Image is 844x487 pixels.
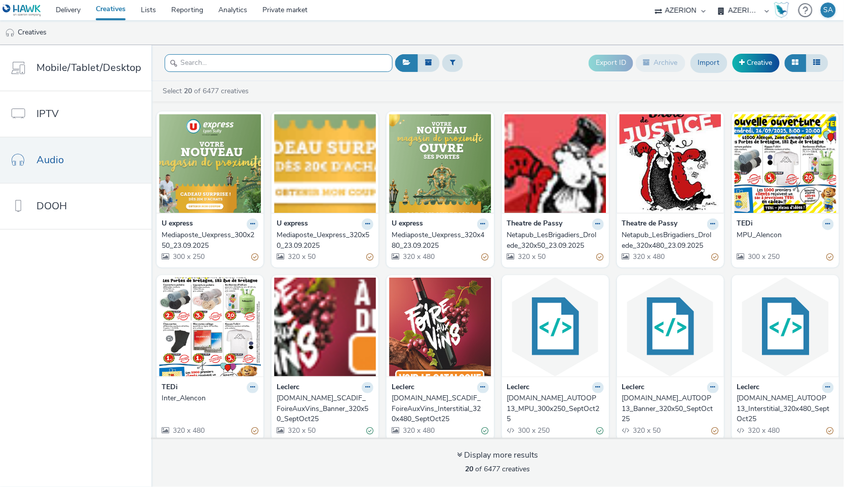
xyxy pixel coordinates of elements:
[737,393,834,424] a: [DOMAIN_NAME]_AUTOOP13_Interstitial_320x480_SeptOct25
[36,153,64,167] span: Audio
[747,426,780,435] span: 320 x 480
[36,60,141,75] span: Mobile/Tablet/Desktop
[392,230,484,251] div: Mediaposte_Uexpress_320x480_23.09.2025
[622,230,719,251] a: Netapub_LesBrigadiers_Drolede_320x480_23.09.2025
[482,425,489,436] div: Valid
[737,230,834,240] a: MPU_Alencon
[774,2,789,18] img: Hawk Academy
[277,230,369,251] div: Mediaposte_Uexpress_320x50_23.09.2025
[162,218,193,230] strong: U express
[507,230,604,251] a: Netapub_LesBrigadiers_Drolede_320x50_23.09.2025
[806,54,828,71] button: Table
[482,252,489,263] div: Partially valid
[389,114,491,213] img: Mediaposte_Uexpress_320x480_23.09.2025 visual
[827,252,834,263] div: Partially valid
[632,252,665,261] span: 320 x 480
[774,2,793,18] a: Hawk Academy
[457,449,539,461] div: Display more results
[737,382,760,394] strong: Leclerc
[622,393,715,424] div: [DOMAIN_NAME]_AUTOOP13_Banner_320x50_SeptOct25
[366,425,373,436] div: Valid
[277,393,373,424] a: [DOMAIN_NAME]_SCADIF_FoireAuxVins_Banner_320x50_SeptOct25
[735,278,836,377] img: E.Leclerc_AUTOOP13_Interstitial_320x480_SeptOct25 visual
[287,252,316,261] span: 320 x 50
[392,393,488,424] a: [DOMAIN_NAME]_SCADIF_FoireAuxVins_Interstitial_320x480_SeptOct25
[251,425,258,436] div: Partially valid
[589,55,633,71] button: Export ID
[737,230,830,240] div: MPU_Alencon
[517,426,550,435] span: 300 x 250
[737,393,830,424] div: [DOMAIN_NAME]_AUTOOP13_Interstitial_320x480_SeptOct25
[632,426,661,435] span: 320 x 50
[36,106,59,121] span: IPTV
[735,114,836,213] img: MPU_Alencon visual
[3,4,42,17] img: undefined Logo
[712,425,719,436] div: Partially valid
[636,54,685,71] button: Archive
[785,54,807,71] button: Grid
[507,393,600,424] div: [DOMAIN_NAME]_AUTOOP13_MPU_300x250_SeptOct25
[277,382,299,394] strong: Leclerc
[466,464,474,474] strong: 20
[690,53,727,72] a: Import
[597,252,604,263] div: Partially valid
[162,230,254,251] div: Mediaposte_Uexpress_300x250_23.09.2025
[165,54,393,72] input: Search...
[392,230,488,251] a: Mediaposte_Uexpress_320x480_23.09.2025
[466,464,530,474] span: of 6477 creatives
[620,114,721,213] img: Netapub_LesBrigadiers_Drolede_320x480_23.09.2025 visual
[507,218,563,230] strong: Theatre de Passy
[622,393,719,424] a: [DOMAIN_NAME]_AUTOOP13_Banner_320x50_SeptOct25
[824,3,833,18] div: SA
[622,230,715,251] div: Netapub_LesBrigadiers_Drolede_320x480_23.09.2025
[274,114,376,213] img: Mediaposte_Uexpress_320x50_23.09.2025 visual
[389,278,491,377] img: E.Leclerc_SCADIF_FoireAuxVins_Interstitial_320x480_SeptOct25 visual
[251,252,258,263] div: Partially valid
[712,252,719,263] div: Partially valid
[505,278,606,377] img: E.Leclerc_AUTOOP13_MPU_300x250_SeptOct25 visual
[392,218,423,230] strong: U express
[733,54,780,72] a: Creative
[274,278,376,377] img: E.Leclerc_SCADIF_FoireAuxVins_Banner_320x50_SeptOct25 visual
[597,425,604,436] div: Valid
[827,425,834,436] div: Partially valid
[172,252,205,261] span: 300 x 250
[392,393,484,424] div: [DOMAIN_NAME]_SCADIF_FoireAuxVins_Interstitial_320x480_SeptOct25
[392,382,414,394] strong: Leclerc
[507,382,530,394] strong: Leclerc
[162,393,254,403] div: Inter_Alencon
[505,114,606,213] img: Netapub_LesBrigadiers_Drolede_320x50_23.09.2025 visual
[622,218,678,230] strong: Theatre de Passy
[620,278,721,377] img: E.Leclerc_AUTOOP13_Banner_320x50_SeptOct25 visual
[36,199,67,213] span: DOOH
[737,218,753,230] strong: TEDi
[162,86,253,96] a: Select of 6477 creatives
[5,28,15,38] img: audio
[277,218,308,230] strong: U express
[162,382,178,394] strong: TEDi
[622,382,645,394] strong: Leclerc
[507,230,600,251] div: Netapub_LesBrigadiers_Drolede_320x50_23.09.2025
[277,230,373,251] a: Mediaposte_Uexpress_320x50_23.09.2025
[277,393,369,424] div: [DOMAIN_NAME]_SCADIF_FoireAuxVins_Banner_320x50_SeptOct25
[162,230,258,251] a: Mediaposte_Uexpress_300x250_23.09.2025
[402,252,435,261] span: 320 x 480
[162,393,258,403] a: Inter_Alencon
[159,278,261,377] img: Inter_Alencon visual
[402,426,435,435] span: 320 x 480
[172,426,205,435] span: 320 x 480
[366,252,373,263] div: Partially valid
[184,86,192,96] strong: 20
[517,252,546,261] span: 320 x 50
[747,252,780,261] span: 300 x 250
[507,393,604,424] a: [DOMAIN_NAME]_AUTOOP13_MPU_300x250_SeptOct25
[287,426,316,435] span: 320 x 50
[159,114,261,213] img: Mediaposte_Uexpress_300x250_23.09.2025 visual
